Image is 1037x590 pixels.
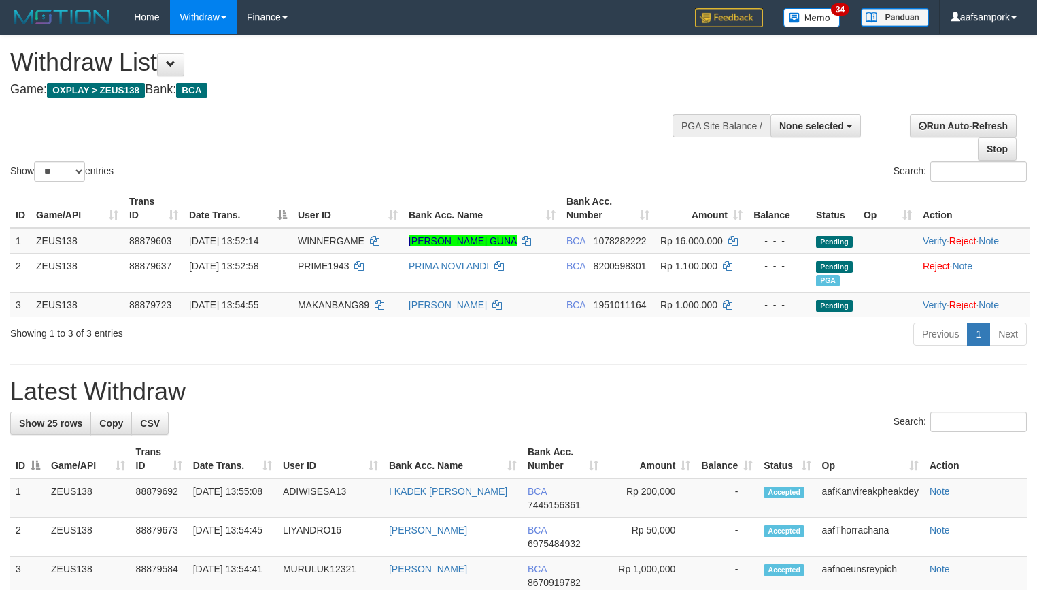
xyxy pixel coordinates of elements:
td: ADIWISESA13 [277,478,384,518]
span: BCA [566,261,585,272]
span: Copy 1951011164 to clipboard [594,299,647,310]
span: None selected [779,120,844,131]
span: Pending [816,236,853,248]
span: BCA [176,83,207,98]
label: Show entries [10,161,114,182]
span: PRIME1943 [298,261,349,272]
td: LIYANDRO16 [277,518,384,557]
a: Note [979,235,999,246]
span: MAKANBANG89 [298,299,369,310]
div: - - - [753,259,805,273]
td: aafThorrachana [817,518,924,557]
span: Copy 8200598301 to clipboard [594,261,647,272]
span: [DATE] 13:52:58 [189,261,258,272]
span: BCA [528,486,547,497]
td: Rp 50,000 [604,518,696,557]
a: [PERSON_NAME] [389,525,467,536]
td: · · [917,292,1030,317]
td: [DATE] 13:54:45 [188,518,277,557]
img: Feedback.jpg [695,8,763,27]
span: Pending [816,261,853,273]
th: Date Trans.: activate to sort column descending [184,189,292,228]
th: Amount: activate to sort column ascending [655,189,748,228]
a: Verify [923,299,947,310]
div: PGA Site Balance / [673,114,770,137]
a: Next [989,323,1027,346]
img: Button%20Memo.svg [783,8,840,27]
td: 88879692 [131,478,188,518]
td: ZEUS138 [31,292,124,317]
td: 1 [10,228,31,254]
td: ZEUS138 [31,253,124,292]
th: Bank Acc. Number: activate to sort column ascending [522,440,605,478]
span: 34 [831,3,849,16]
a: Note [930,563,950,574]
th: Date Trans.: activate to sort column ascending [188,440,277,478]
span: BCA [528,525,547,536]
img: MOTION_logo.png [10,7,114,27]
a: Note [952,261,972,272]
a: I KADEK [PERSON_NAME] [389,486,507,497]
span: Rp 1.000.000 [660,299,717,310]
span: Rp 16.000.000 [660,235,723,246]
th: Op: activate to sort column ascending [858,189,917,228]
span: BCA [566,235,585,246]
th: Status: activate to sort column ascending [758,440,816,478]
a: Copy [90,412,132,435]
a: Note [930,525,950,536]
td: 3 [10,292,31,317]
input: Search: [930,412,1027,432]
span: Accepted [764,525,804,537]
span: Copy 8670919782 to clipboard [528,577,581,588]
span: 88879637 [129,261,171,272]
h1: Latest Withdraw [10,378,1027,406]
span: Accepted [764,564,804,576]
td: 2 [10,518,46,557]
span: Copy 7445156361 to clipboard [528,499,581,510]
span: 88879603 [129,235,171,246]
a: Reject [923,261,950,272]
a: [PERSON_NAME] GUNA [409,235,517,246]
span: Marked by aafnoeunsreypich [816,275,840,286]
span: Copy 6975484932 to clipboard [528,538,581,549]
a: Verify [923,235,947,246]
th: Amount: activate to sort column ascending [604,440,696,478]
td: - [696,478,758,518]
th: Game/API: activate to sort column ascending [46,440,131,478]
th: Bank Acc. Number: activate to sort column ascending [561,189,655,228]
th: Bank Acc. Name: activate to sort column ascending [403,189,561,228]
a: Show 25 rows [10,412,91,435]
th: ID [10,189,31,228]
a: Previous [913,323,968,346]
a: 1 [967,323,990,346]
label: Search: [894,412,1027,432]
span: [DATE] 13:52:14 [189,235,258,246]
td: - [696,518,758,557]
a: Reject [949,299,976,310]
td: [DATE] 13:55:08 [188,478,277,518]
td: ZEUS138 [31,228,124,254]
th: User ID: activate to sort column ascending [277,440,384,478]
span: Rp 1.100.000 [660,261,717,272]
th: Balance [748,189,811,228]
th: Game/API: activate to sort column ascending [31,189,124,228]
th: ID: activate to sort column descending [10,440,46,478]
span: WINNERGAME [298,235,364,246]
div: - - - [753,298,805,312]
a: Run Auto-Refresh [910,114,1017,137]
span: Accepted [764,487,804,498]
span: BCA [566,299,585,310]
td: 1 [10,478,46,518]
div: Showing 1 to 3 of 3 entries [10,321,422,340]
th: Bank Acc. Name: activate to sort column ascending [384,440,522,478]
td: 88879673 [131,518,188,557]
span: BCA [528,563,547,574]
td: aafKanvireakpheakdey [817,478,924,518]
span: Copy 1078282222 to clipboard [594,235,647,246]
th: Op: activate to sort column ascending [817,440,924,478]
a: [PERSON_NAME] [409,299,487,310]
button: None selected [770,114,861,137]
th: Trans ID: activate to sort column ascending [131,440,188,478]
th: User ID: activate to sort column ascending [292,189,403,228]
select: Showentries [34,161,85,182]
